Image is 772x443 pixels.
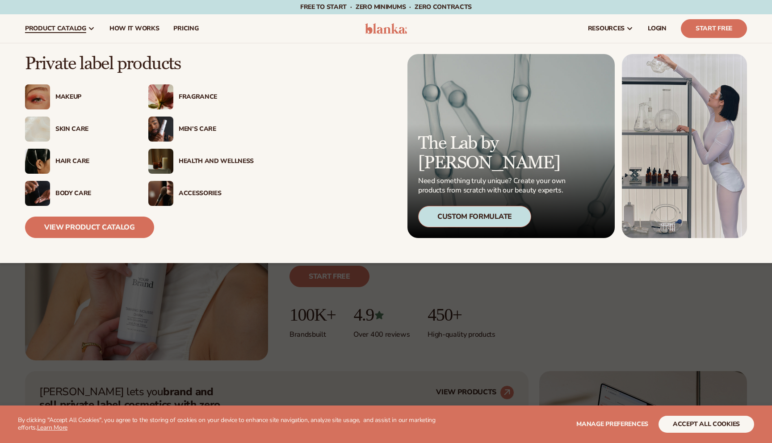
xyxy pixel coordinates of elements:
[18,14,102,43] a: product catalog
[55,158,130,165] div: Hair Care
[25,149,50,174] img: Female hair pulled back with clips.
[179,93,254,101] div: Fragrance
[25,117,50,142] img: Cream moisturizer swatch.
[622,54,747,238] img: Female in lab with equipment.
[55,190,130,197] div: Body Care
[148,149,173,174] img: Candles and incense on table.
[148,181,254,206] a: Female with makeup brush. Accessories
[581,14,641,43] a: resources
[37,423,67,432] a: Learn More
[179,158,254,165] div: Health And Wellness
[25,181,130,206] a: Male hand applying moisturizer. Body Care
[109,25,159,32] span: How It Works
[25,25,86,32] span: product catalog
[148,84,254,109] a: Pink blooming flower. Fragrance
[18,417,458,432] p: By clicking "Accept All Cookies", you agree to the storing of cookies on your device to enhance s...
[25,84,50,109] img: Female with glitter eye makeup.
[166,14,206,43] a: pricing
[25,217,154,238] a: View Product Catalog
[25,149,130,174] a: Female hair pulled back with clips. Hair Care
[659,416,754,433] button: accept all cookies
[418,134,568,173] p: The Lab by [PERSON_NAME]
[55,93,130,101] div: Makeup
[576,420,648,428] span: Manage preferences
[588,25,625,32] span: resources
[25,117,130,142] a: Cream moisturizer swatch. Skin Care
[641,14,674,43] a: LOGIN
[148,84,173,109] img: Pink blooming flower.
[25,181,50,206] img: Male hand applying moisturizer.
[681,19,747,38] a: Start Free
[25,54,254,74] p: Private label products
[300,3,472,11] span: Free to start · ZERO minimums · ZERO contracts
[407,54,615,238] a: Microscopic product formula. The Lab by [PERSON_NAME] Need something truly unique? Create your ow...
[102,14,167,43] a: How It Works
[418,206,531,227] div: Custom Formulate
[648,25,667,32] span: LOGIN
[148,117,173,142] img: Male holding moisturizer bottle.
[179,125,254,133] div: Men’s Care
[179,190,254,197] div: Accessories
[55,125,130,133] div: Skin Care
[365,23,407,34] img: logo
[173,25,198,32] span: pricing
[148,149,254,174] a: Candles and incense on table. Health And Wellness
[576,416,648,433] button: Manage preferences
[25,84,130,109] a: Female with glitter eye makeup. Makeup
[148,181,173,206] img: Female with makeup brush.
[148,117,254,142] a: Male holding moisturizer bottle. Men’s Care
[418,176,568,195] p: Need something truly unique? Create your own products from scratch with our beauty experts.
